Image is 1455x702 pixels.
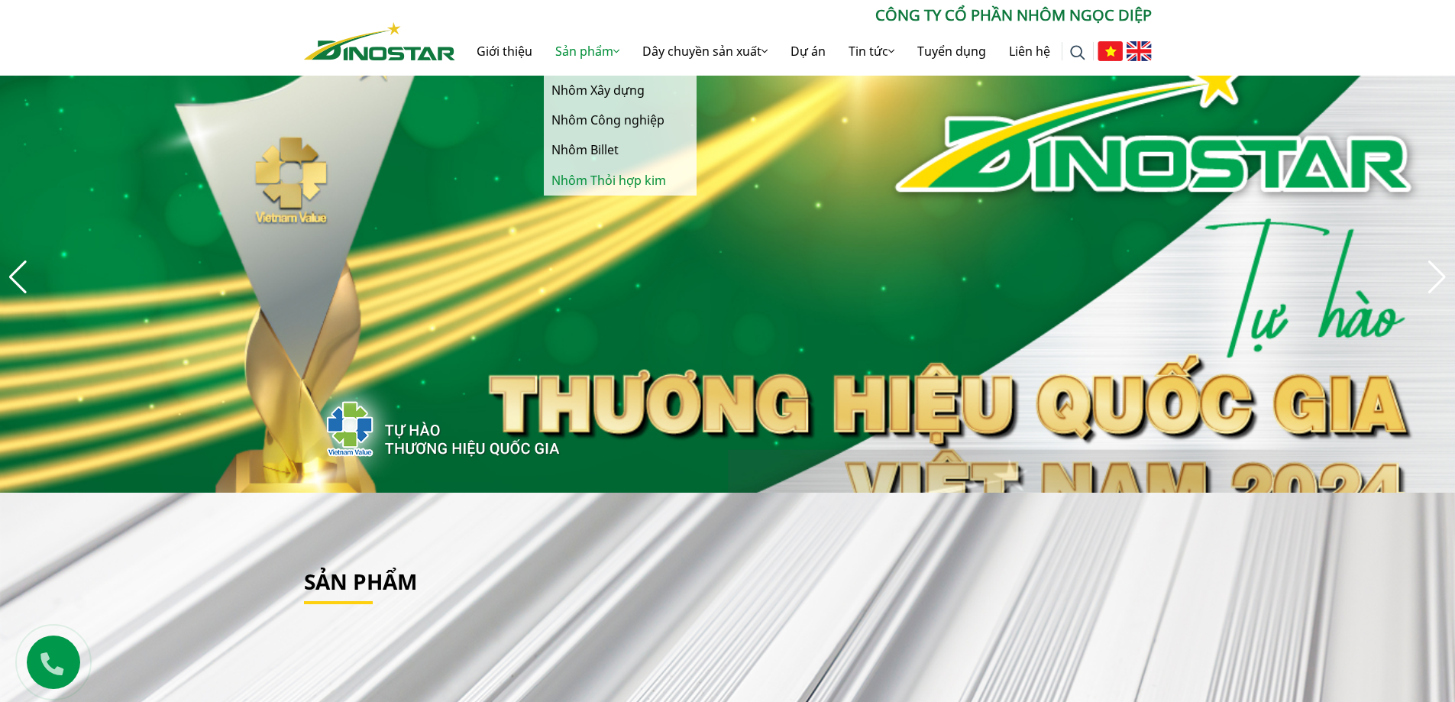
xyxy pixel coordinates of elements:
a: Nhôm Công nghiệp [544,105,697,135]
a: Sản phẩm [304,567,417,596]
a: Nhôm Billet [544,135,697,165]
a: Dự án [779,27,837,76]
img: Nhôm Dinostar [304,22,455,60]
a: Tuyển dụng [906,27,997,76]
a: Dây chuyền sản xuất [631,27,779,76]
img: thqg [281,374,562,477]
a: Tin tức [837,27,906,76]
img: search [1070,45,1085,60]
img: English [1127,41,1152,61]
img: Tiếng Việt [1098,41,1123,61]
a: Nhôm Xây dựng [544,76,697,105]
a: Giới thiệu [465,27,544,76]
div: Previous slide [8,260,28,294]
a: Nhôm Dinostar [304,19,455,60]
p: CÔNG TY CỔ PHẦN NHÔM NGỌC DIỆP [455,4,1152,27]
div: Next slide [1427,260,1447,294]
a: Liên hệ [997,27,1062,76]
a: Sản phẩm [544,27,631,76]
a: Nhôm Thỏi hợp kim [544,166,697,196]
